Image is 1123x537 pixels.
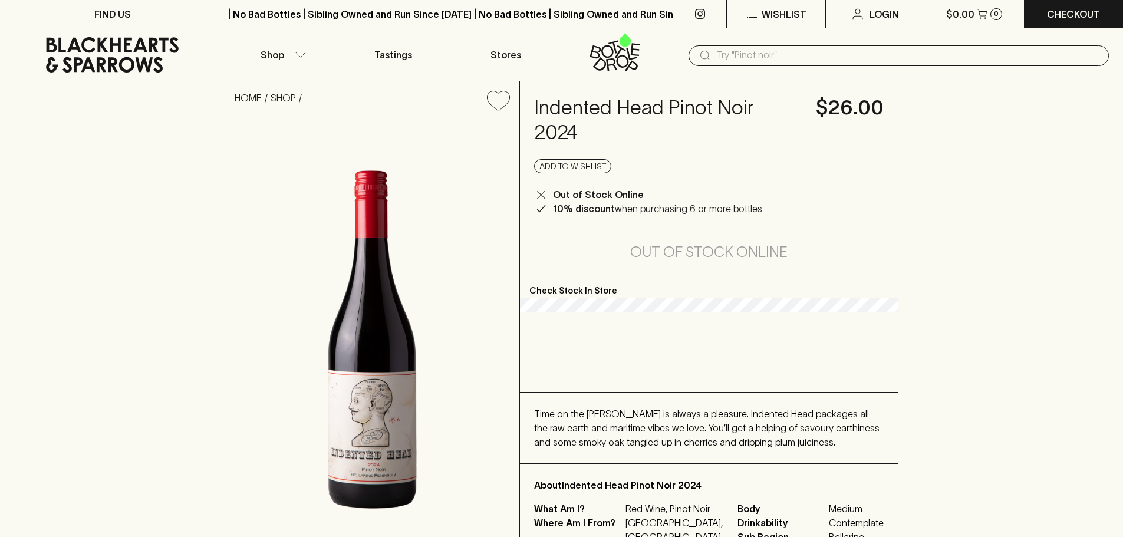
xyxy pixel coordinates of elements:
p: Login [870,7,899,21]
span: Medium [829,502,884,516]
h4: $26.00 [816,95,884,120]
p: Out of Stock Online [553,187,644,202]
p: What Am I? [534,502,623,516]
input: Try "Pinot noir" [717,46,1099,65]
h4: Indented Head Pinot Noir 2024 [534,95,802,145]
span: Contemplate [829,516,884,530]
span: Drinkability [737,516,826,530]
a: Tastings [337,28,449,81]
p: Tastings [374,48,412,62]
a: HOME [235,93,262,103]
a: SHOP [271,93,296,103]
p: About Indented Head Pinot Noir 2024 [534,478,884,492]
p: FIND US [94,7,131,21]
button: Shop [225,28,337,81]
p: $0.00 [946,7,974,21]
p: Wishlist [762,7,806,21]
p: Shop [261,48,284,62]
p: 0 [994,11,999,17]
span: Body [737,502,826,516]
p: Red Wine, Pinot Noir [625,502,723,516]
p: Stores [490,48,521,62]
p: Checkout [1047,7,1100,21]
p: Check Stock In Store [520,275,898,298]
p: when purchasing 6 or more bottles [553,202,762,216]
h5: Out of Stock Online [630,243,788,262]
button: Add to wishlist [534,159,611,173]
a: Stores [450,28,562,81]
span: Time on the [PERSON_NAME] is always a pleasure. Indented Head packages all the raw earth and mari... [534,408,880,447]
b: 10% discount [553,203,615,214]
button: Add to wishlist [482,86,515,116]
